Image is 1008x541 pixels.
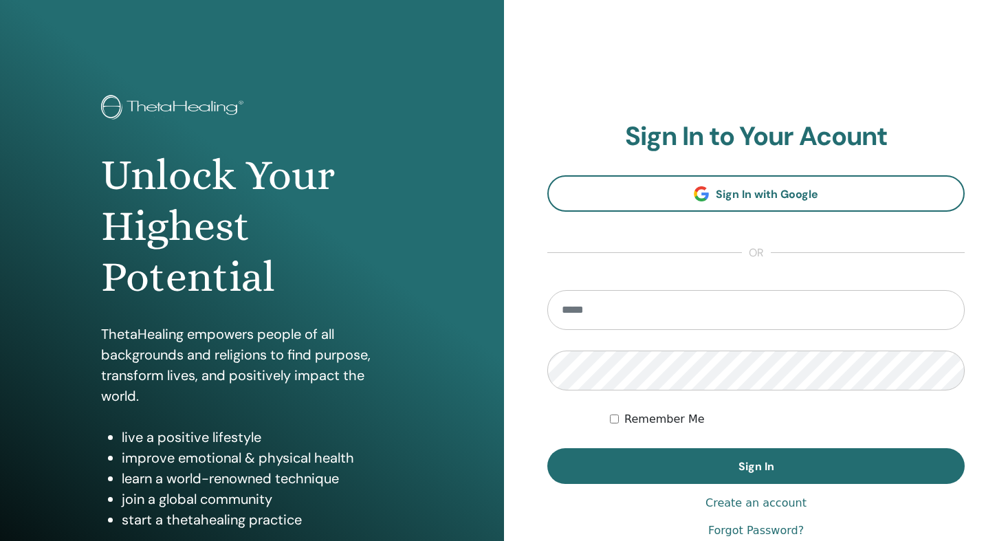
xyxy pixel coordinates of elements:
p: ThetaHealing empowers people of all backgrounds and religions to find purpose, transform lives, a... [101,324,403,406]
span: Sign In with Google [716,187,818,201]
div: Keep me authenticated indefinitely or until I manually logout [610,411,965,428]
h1: Unlock Your Highest Potential [101,150,403,303]
li: learn a world-renowned technique [122,468,403,489]
a: Sign In with Google [547,175,965,212]
button: Sign In [547,448,965,484]
li: live a positive lifestyle [122,427,403,448]
label: Remember Me [624,411,705,428]
a: Create an account [705,495,807,511]
li: improve emotional & physical health [122,448,403,468]
h2: Sign In to Your Acount [547,121,965,153]
span: or [742,245,771,261]
li: join a global community [122,489,403,509]
span: Sign In [738,459,774,474]
a: Forgot Password? [708,522,804,539]
li: start a thetahealing practice [122,509,403,530]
